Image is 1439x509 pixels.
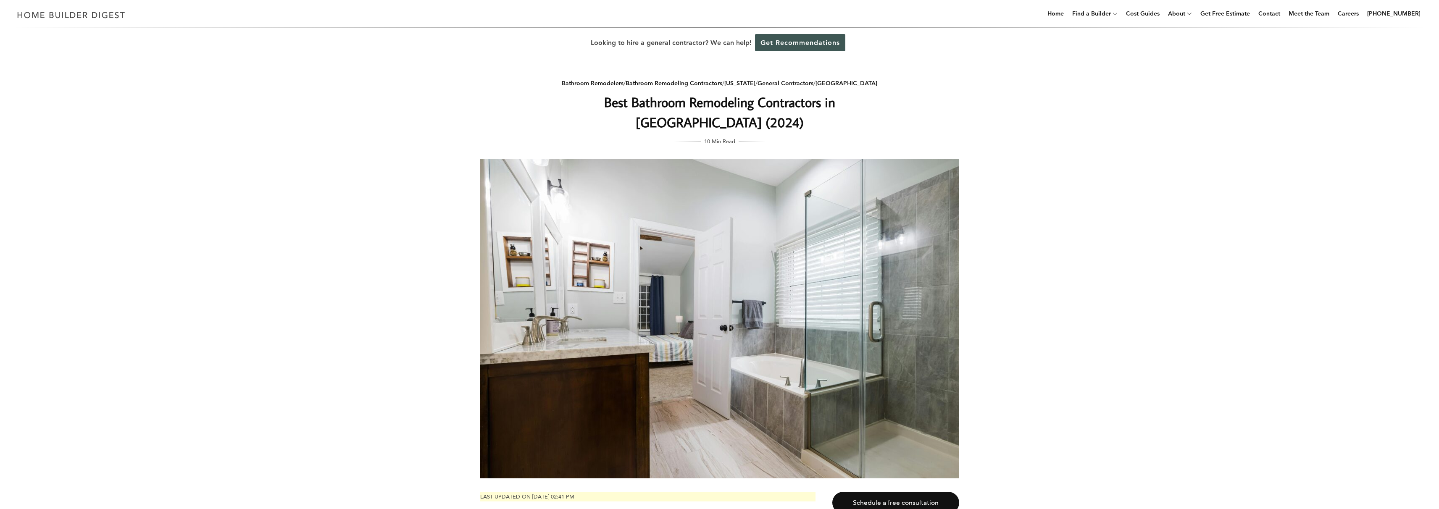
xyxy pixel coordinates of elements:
[758,79,813,87] a: General Contractors
[816,79,877,87] a: [GEOGRAPHIC_DATA]
[480,492,816,501] p: Last updated on [DATE] 02:41 pm
[13,7,129,23] img: Home Builder Digest
[755,34,845,51] a: Get Recommendations
[562,79,623,87] a: Bathroom Remodelers
[724,79,755,87] a: [US_STATE]
[552,92,887,132] h1: Best Bathroom Remodeling Contractors in [GEOGRAPHIC_DATA] (2024)
[552,78,887,89] div: / / / /
[626,79,722,87] a: Bathroom Remodeling Contractors
[704,136,735,146] span: 10 Min Read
